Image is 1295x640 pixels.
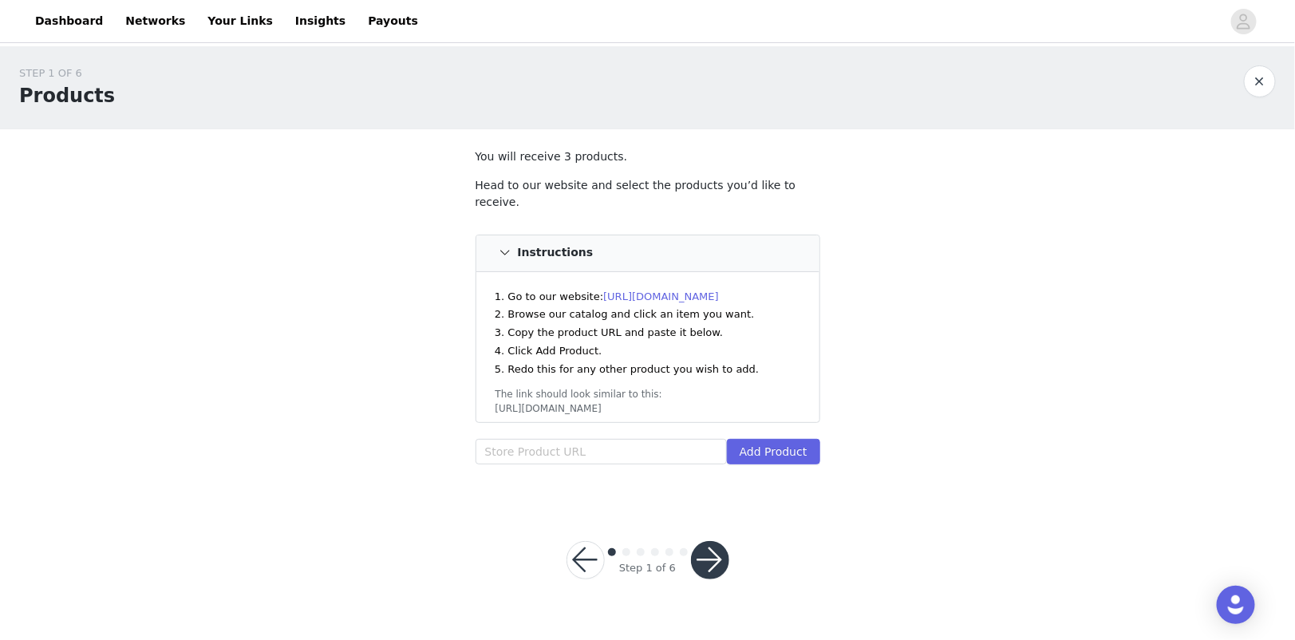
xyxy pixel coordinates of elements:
a: Your Links [198,3,282,39]
input: Store Product URL [476,439,727,464]
div: avatar [1236,9,1251,34]
li: Browse our catalog and click an item you want. [508,306,792,322]
li: Copy the product URL and paste it below. [508,325,792,341]
h4: Instructions [518,247,594,259]
div: Open Intercom Messenger [1217,586,1255,624]
button: Add Product [727,439,820,464]
li: Click Add Product. [508,343,792,359]
p: You will receive 3 products. [476,148,820,165]
div: The link should look similar to this: [495,387,800,401]
a: Insights [286,3,355,39]
div: [URL][DOMAIN_NAME] [495,401,800,416]
a: Networks [116,3,195,39]
h1: Products [19,81,115,110]
div: STEP 1 OF 6 [19,65,115,81]
li: Redo this for any other product you wish to add. [508,361,792,377]
a: Dashboard [26,3,113,39]
p: Head to our website and select the products you’d like to receive. [476,177,820,211]
a: [URL][DOMAIN_NAME] [603,290,719,302]
div: Step 1 of 6 [619,560,676,576]
a: Payouts [358,3,428,39]
li: Go to our website: [508,289,792,305]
